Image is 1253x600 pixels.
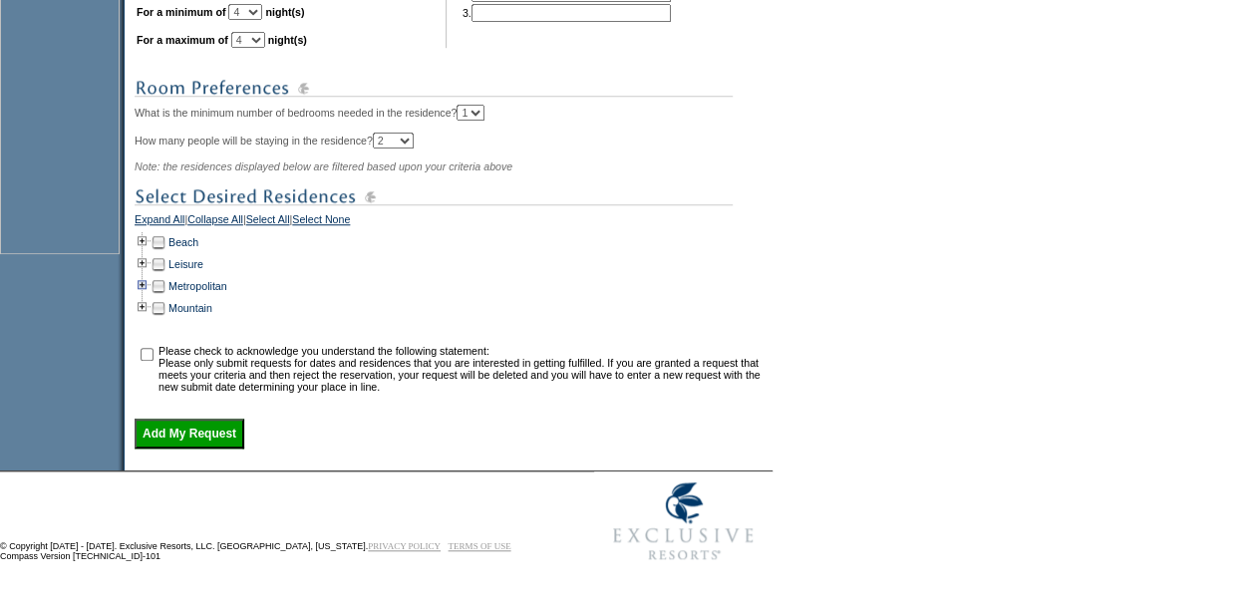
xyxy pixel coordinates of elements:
[135,76,733,101] img: subTtlRoomPreferences.gif
[135,160,512,172] span: Note: the residences displayed below are filtered based upon your criteria above
[168,236,198,248] a: Beach
[368,541,441,551] a: PRIVACY POLICY
[168,258,203,270] a: Leisure
[135,419,244,449] input: Add My Request
[168,280,227,292] a: Metropolitan
[135,213,768,231] div: | | |
[168,302,212,314] a: Mountain
[268,34,307,46] b: night(s)
[449,541,511,551] a: TERMS OF USE
[246,213,290,231] a: Select All
[292,213,350,231] a: Select None
[463,4,671,22] td: 3.
[265,6,304,18] b: night(s)
[135,213,184,231] a: Expand All
[594,471,773,571] img: Exclusive Resorts
[187,213,243,231] a: Collapse All
[158,345,766,393] td: Please check to acknowledge you understand the following statement: Please only submit requests f...
[137,6,225,18] b: For a minimum of
[137,34,228,46] b: For a maximum of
